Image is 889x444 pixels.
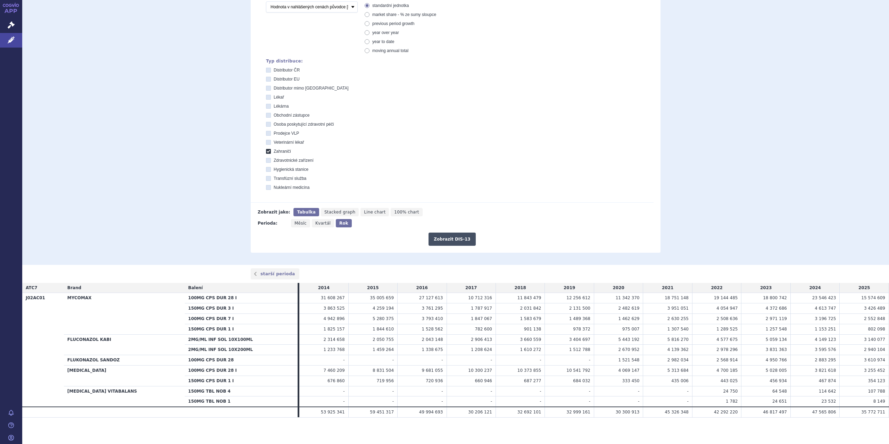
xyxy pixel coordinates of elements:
span: Obchodní zástupce [274,113,309,118]
span: 4 259 194 [373,306,394,311]
td: 2015 [348,283,397,293]
span: 12 256 612 [566,295,590,300]
span: - [687,399,689,404]
span: Line chart [364,210,385,215]
th: J02AC01 [22,293,64,407]
span: 5 059 134 [766,337,787,342]
span: 49 994 693 [419,410,443,414]
th: 100MG CPS DUR 28 I [185,365,298,376]
span: 1 583 679 [520,316,541,321]
span: 5 313 684 [667,368,689,373]
span: 2 982 034 [667,358,689,362]
th: MYCOMAX [64,293,185,334]
span: 23 546 423 [812,295,836,300]
span: 435 006 [671,378,689,383]
span: 100% chart [394,210,419,215]
td: 2014 [299,283,348,293]
span: 4 577 675 [716,337,738,342]
span: Lékař [274,95,284,100]
span: 4 942 896 [323,316,344,321]
a: starší perioda [251,268,299,279]
th: 100MG CPS DUR 28 I [185,293,298,303]
span: - [491,358,492,362]
span: 1 153 251 [815,327,836,332]
td: 2022 [692,283,741,293]
span: 8 831 504 [373,368,394,373]
span: 18 800 742 [763,295,787,300]
span: 8 149 [873,399,885,404]
th: FLUKONAZOL SANDOZ [64,355,185,366]
span: 782 600 [475,327,492,332]
span: 467 874 [819,378,836,383]
span: 354 123 [868,378,885,383]
span: 3 863 525 [323,306,344,311]
span: 5 280 375 [373,316,394,321]
span: Rok [339,221,348,226]
span: 2 670 952 [618,347,639,352]
span: 2 978 296 [716,347,738,352]
span: 1 233 768 [323,347,344,352]
span: 1 521 548 [618,358,639,362]
span: Veterinární lékař [274,140,304,145]
td: 2017 [447,283,496,293]
span: 1 289 525 [716,327,738,332]
span: Distributor ČR [274,68,300,73]
span: 35 005 659 [370,295,394,300]
span: 687 277 [524,378,541,383]
span: 1 489 368 [569,316,590,321]
td: 2025 [840,283,889,293]
span: 1 512 788 [569,347,590,352]
th: 150MG CPS DUR 3 I [185,303,298,314]
span: 2 314 658 [323,337,344,342]
span: 3 140 077 [864,337,885,342]
span: 64 548 [772,389,787,394]
span: 4 700 185 [716,368,738,373]
span: 4 054 947 [716,306,738,311]
span: Měsíc [294,221,307,226]
span: 1 787 917 [471,306,492,311]
span: 107 788 [868,389,885,394]
th: 100MG CPS DUR 7 I [185,314,298,324]
span: 2 482 619 [618,306,639,311]
span: ATC7 [26,285,38,290]
span: 1 825 157 [323,327,344,332]
th: 2MG/ML INF SOL 10X200ML [185,345,298,355]
th: 150MG TBL NOB 4 [185,386,298,396]
span: 2 043 148 [422,337,443,342]
span: 4 149 123 [815,337,836,342]
span: 5 816 270 [667,337,689,342]
span: - [687,389,689,394]
span: Brand [67,285,81,290]
span: 1 307 540 [667,327,689,332]
th: 150MG CPS DUR 1 I [185,324,298,334]
span: 684 032 [573,378,590,383]
span: 443 025 [721,378,738,383]
span: 978 372 [573,327,590,332]
span: - [589,399,590,404]
span: year over year [372,30,399,35]
span: - [392,389,394,394]
span: 35 772 711 [861,410,885,414]
span: 30 300 913 [616,410,640,414]
span: 42 292 220 [714,410,738,414]
span: 720 936 [426,378,443,383]
th: FLUCONAZOL KABI [64,334,185,355]
span: year to date [372,39,394,44]
span: 24 651 [772,399,787,404]
span: 3 951 051 [667,306,689,311]
span: 2 940 104 [864,347,885,352]
span: 30 206 121 [468,410,492,414]
th: [MEDICAL_DATA] [64,365,185,386]
span: Prodejce VLP [274,131,299,136]
span: 333 450 [622,378,640,383]
span: 15 574 609 [861,295,885,300]
span: 3 793 410 [422,316,443,321]
span: 27 127 613 [419,295,443,300]
span: - [540,389,541,394]
span: 2 971 119 [766,316,787,321]
span: 802 098 [868,327,885,332]
span: Transfúzní služba [274,176,306,181]
span: - [441,358,443,362]
th: 2MG/ML INF SOL 10X100ML [185,334,298,345]
span: 45 326 348 [665,410,689,414]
